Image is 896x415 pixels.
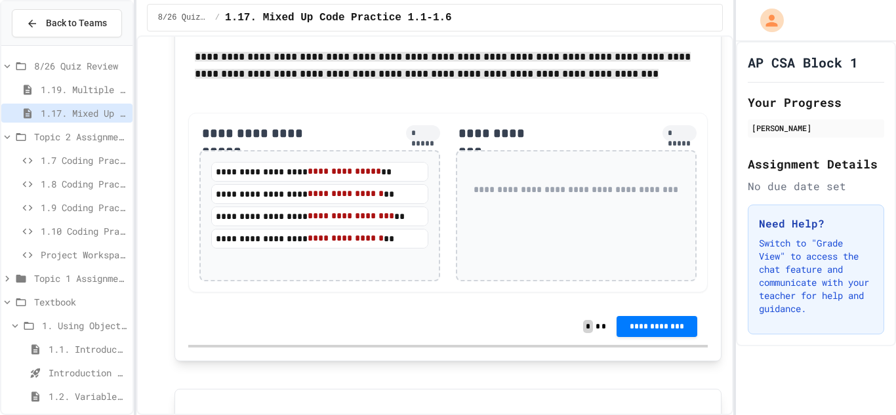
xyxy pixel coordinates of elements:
span: 8/26 Quiz Review [34,59,127,73]
span: 1.17. Mixed Up Code Practice 1.1-1.6 [41,106,127,120]
div: My Account [746,5,787,35]
h2: Your Progress [748,93,884,111]
span: 1.17. Mixed Up Code Practice 1.1-1.6 [225,10,452,26]
h1: AP CSA Block 1 [748,53,858,71]
span: 1.8 Coding Practice [41,177,127,191]
h3: Need Help? [759,216,873,231]
span: Project Workspace [41,248,127,262]
span: 1.7 Coding Practice [41,153,127,167]
span: / [215,12,220,23]
span: 8/26 Quiz Review [158,12,210,23]
span: 1.10 Coding Practice [41,224,127,238]
span: Introduction to Algorithms, Programming, and Compilers [49,366,127,380]
span: Topic 1 Assignments [34,271,127,285]
span: Textbook [34,295,127,309]
h2: Assignment Details [748,155,884,173]
span: 1.19. Multiple Choice Exercises for Unit 1a (1.1-1.6) [41,83,127,96]
span: Back to Teams [46,16,107,30]
p: Switch to "Grade View" to access the chat feature and communicate with your teacher for help and ... [759,237,873,315]
span: 1.9 Coding Practice [41,201,127,214]
span: 1.1. Introduction to Algorithms, Programming, and Compilers [49,342,127,356]
div: [PERSON_NAME] [752,122,880,134]
span: 1.2. Variables and Data Types [49,389,127,403]
button: Back to Teams [12,9,122,37]
span: Topic 2 Assignments [34,130,127,144]
div: No due date set [748,178,884,194]
span: 1. Using Objects and Methods [42,319,127,332]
